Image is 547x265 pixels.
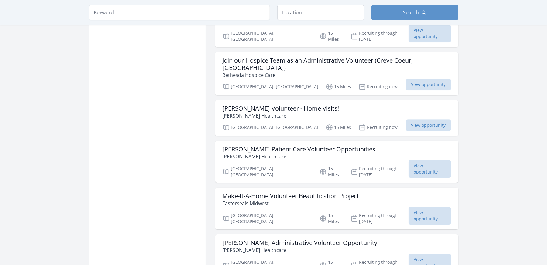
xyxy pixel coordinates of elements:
p: [PERSON_NAME] Healthcare [223,153,376,160]
a: [PERSON_NAME] Patient Care Volunteer Opportunities [PERSON_NAME] Healthcare [GEOGRAPHIC_DATA], [G... [215,141,458,183]
p: [GEOGRAPHIC_DATA], [GEOGRAPHIC_DATA] [223,166,313,178]
span: View opportunity [409,160,451,178]
p: [GEOGRAPHIC_DATA], [GEOGRAPHIC_DATA] [223,212,313,225]
p: [PERSON_NAME] Healthcare [223,246,378,254]
p: 15 Miles [326,83,351,90]
span: View opportunity [409,25,451,42]
span: View opportunity [406,119,451,131]
p: Recruiting through [DATE] [351,166,409,178]
p: [GEOGRAPHIC_DATA], [GEOGRAPHIC_DATA] [223,124,319,131]
p: 15 Miles [326,124,351,131]
p: Easterseals Midwest [223,200,359,207]
input: Location [277,5,364,20]
h3: Make-It-A-Home Volunteer Beautification Project [223,192,359,200]
p: 15 Miles [320,166,344,178]
p: Recruiting now [359,83,398,90]
a: [PERSON_NAME] Volunteer - Home Visits! [PERSON_NAME] Healthcare [GEOGRAPHIC_DATA], [GEOGRAPHIC_DA... [215,100,458,136]
a: Join our Hospice Team as an Administrative Volunteer (Creve Coeur, [GEOGRAPHIC_DATA]) Bethesda Ho... [215,52,458,95]
p: Recruiting now [359,124,398,131]
a: Visit-A-Bit Visiting Volunteer Visiting Nurse Association Greater [GEOGRAPHIC_DATA][PERSON_NAME] ... [215,5,458,47]
p: Bethesda Hospice Care [223,71,451,79]
h3: [PERSON_NAME] Patient Care Volunteer Opportunities [223,146,376,153]
p: 15 Miles [320,212,344,225]
p: [PERSON_NAME] Healthcare [223,112,339,119]
p: [GEOGRAPHIC_DATA], [GEOGRAPHIC_DATA] [223,30,313,42]
p: [GEOGRAPHIC_DATA], [GEOGRAPHIC_DATA] [223,83,319,90]
h3: Join our Hospice Team as an Administrative Volunteer (Creve Coeur, [GEOGRAPHIC_DATA]) [223,57,451,71]
span: View opportunity [409,207,451,225]
a: Make-It-A-Home Volunteer Beautification Project Easterseals Midwest [GEOGRAPHIC_DATA], [GEOGRAPHI... [215,188,458,229]
h3: [PERSON_NAME] Volunteer - Home Visits! [223,105,339,112]
button: Search [371,5,458,20]
p: Recruiting through [DATE] [351,30,409,42]
input: Keyword [89,5,270,20]
p: 15 Miles [320,30,344,42]
span: Search [403,9,419,16]
h3: [PERSON_NAME] Administrative Volunteer Opportunity [223,239,378,246]
span: View opportunity [406,79,451,90]
p: Recruiting through [DATE] [351,212,409,225]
